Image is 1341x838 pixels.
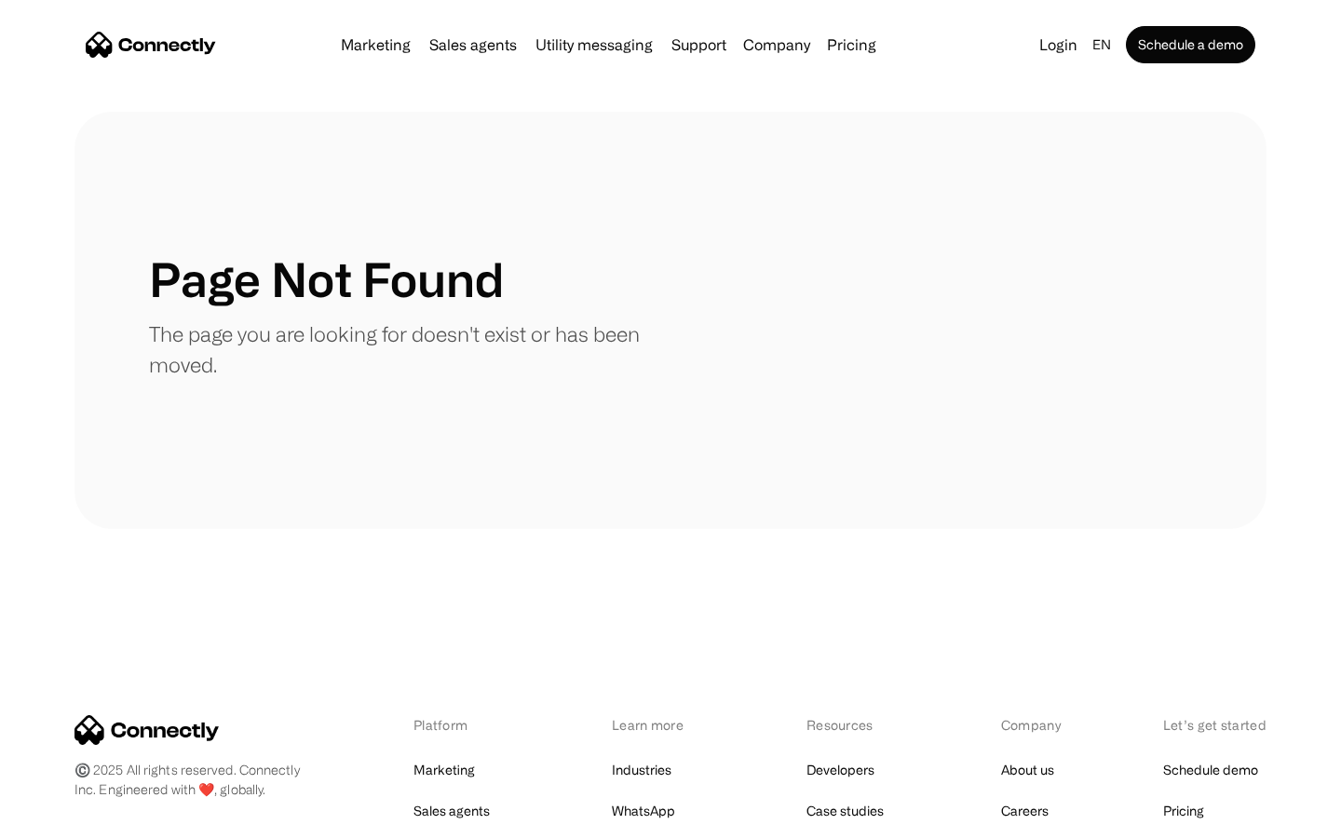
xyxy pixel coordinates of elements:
[422,37,524,52] a: Sales agents
[612,715,710,735] div: Learn more
[612,757,671,783] a: Industries
[413,757,475,783] a: Marketing
[149,251,504,307] h1: Page Not Found
[1163,715,1266,735] div: Let’s get started
[819,37,884,52] a: Pricing
[149,318,670,380] p: The page you are looking for doesn't exist or has been moved.
[738,32,816,58] div: Company
[1001,798,1049,824] a: Careers
[664,37,734,52] a: Support
[806,757,874,783] a: Developers
[1163,798,1204,824] a: Pricing
[1001,715,1066,735] div: Company
[1163,757,1258,783] a: Schedule demo
[806,715,904,735] div: Resources
[1001,757,1054,783] a: About us
[86,31,216,59] a: home
[1126,26,1255,63] a: Schedule a demo
[806,798,884,824] a: Case studies
[1085,32,1122,58] div: en
[1092,32,1111,58] div: en
[19,804,112,831] aside: Language selected: English
[37,805,112,831] ul: Language list
[333,37,418,52] a: Marketing
[743,32,810,58] div: Company
[413,798,490,824] a: Sales agents
[413,715,515,735] div: Platform
[612,798,675,824] a: WhatsApp
[528,37,660,52] a: Utility messaging
[1032,32,1085,58] a: Login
